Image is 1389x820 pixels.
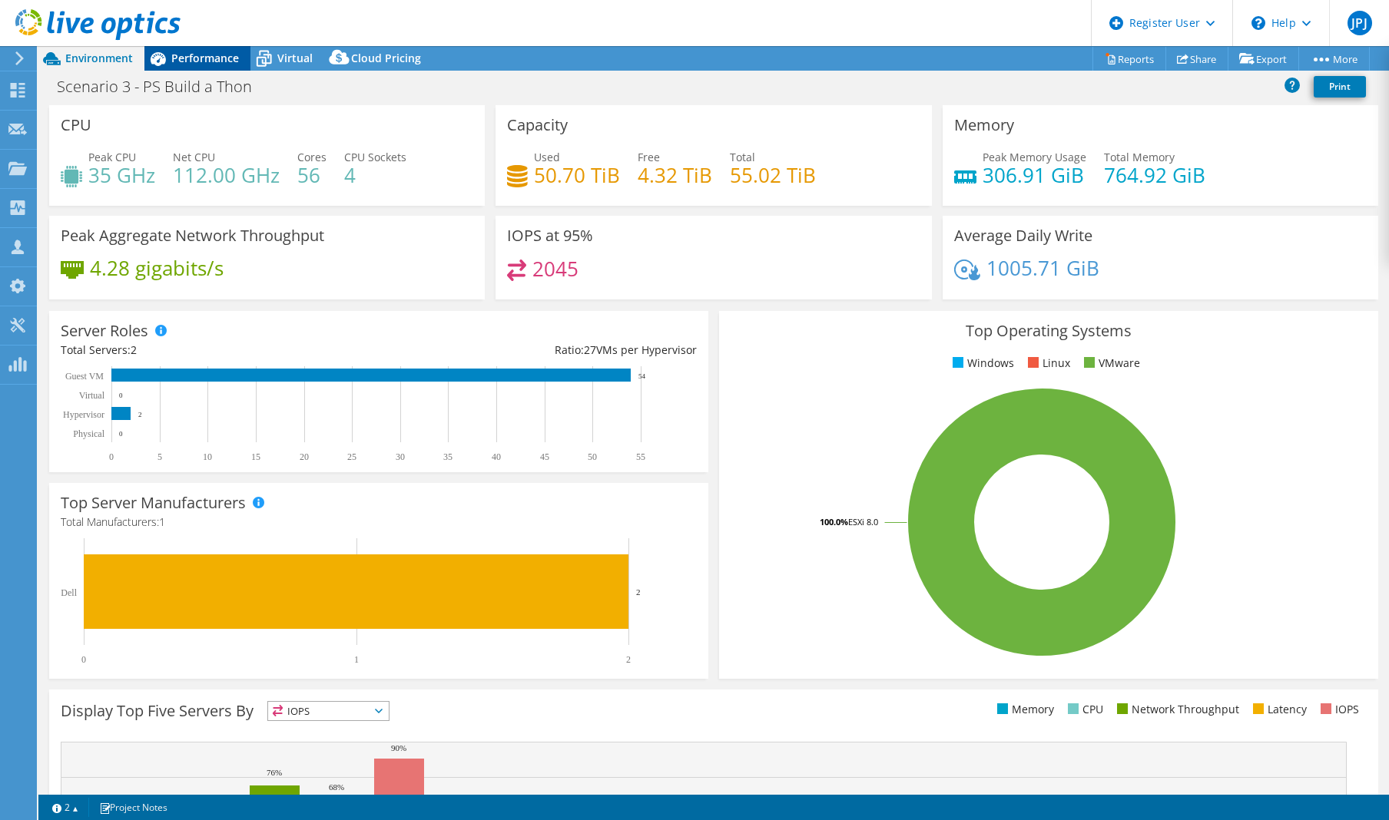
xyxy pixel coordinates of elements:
[88,150,136,164] span: Peak CPU
[954,227,1092,244] h3: Average Daily Write
[61,494,246,511] h3: Top Server Manufacturers
[297,150,327,164] span: Cores
[820,516,848,527] tspan: 100.0%
[268,702,389,720] span: IOPS
[993,701,1054,718] li: Memory
[636,587,641,597] text: 2
[1228,47,1299,71] a: Export
[138,411,142,418] text: 2
[277,51,313,65] span: Virtual
[730,150,755,164] span: Total
[1249,701,1307,718] li: Latency
[983,150,1086,164] span: Peak Memory Usage
[1104,167,1205,184] h4: 764.92 GiB
[848,516,878,527] tspan: ESXi 8.0
[61,322,148,339] h3: Server Roles
[507,117,568,134] h3: Capacity
[251,451,260,462] text: 15
[636,451,645,462] text: 55
[1348,11,1372,35] span: JPJ
[986,260,1099,276] h4: 1005.71 GiB
[61,514,697,531] h4: Total Manufacturers:
[391,743,406,752] text: 90%
[61,117,91,134] h3: CPU
[65,371,104,382] text: Guest VM
[131,342,137,357] span: 2
[954,117,1014,134] h3: Memory
[1165,47,1228,71] a: Share
[638,372,646,380] text: 54
[1113,701,1239,718] li: Network Throughput
[61,587,77,598] text: Dell
[41,798,89,817] a: 2
[534,150,560,164] span: Used
[63,409,104,420] text: Hypervisor
[443,451,453,462] text: 35
[730,167,816,184] h4: 55.02 TiB
[61,342,379,359] div: Total Servers:
[73,428,104,439] text: Physical
[983,167,1086,184] h4: 306.91 GiB
[584,342,596,357] span: 27
[119,430,123,438] text: 0
[173,167,280,184] h4: 112.00 GHz
[507,227,593,244] h3: IOPS at 95%
[1024,355,1070,372] li: Linux
[79,390,105,401] text: Virtual
[297,167,327,184] h4: 56
[379,342,697,359] div: Ratio: VMs per Hypervisor
[171,51,239,65] span: Performance
[65,51,133,65] span: Environment
[109,451,114,462] text: 0
[344,150,406,164] span: CPU Sockets
[638,150,660,164] span: Free
[300,451,309,462] text: 20
[1251,16,1265,30] svg: \n
[351,51,421,65] span: Cloud Pricing
[354,654,359,665] text: 1
[1064,701,1103,718] li: CPU
[347,451,356,462] text: 25
[534,167,620,184] h4: 50.70 TiB
[173,150,215,164] span: Net CPU
[638,167,712,184] h4: 4.32 TiB
[344,167,406,184] h4: 4
[1314,76,1366,98] a: Print
[1317,701,1359,718] li: IOPS
[540,451,549,462] text: 45
[88,167,155,184] h4: 35 GHz
[1080,355,1140,372] li: VMware
[203,451,212,462] text: 10
[50,78,276,95] h1: Scenario 3 - PS Build a Thon
[731,322,1367,339] h3: Top Operating Systems
[157,451,162,462] text: 5
[81,654,86,665] text: 0
[159,514,165,529] span: 1
[329,782,344,792] text: 68%
[90,260,224,276] h4: 4.28 gigabits/s
[588,451,597,462] text: 50
[1092,47,1166,71] a: Reports
[61,227,324,244] h3: Peak Aggregate Network Throughput
[119,392,123,399] text: 0
[626,654,631,665] text: 2
[949,355,1014,372] li: Windows
[1298,47,1370,71] a: More
[396,451,405,462] text: 30
[492,451,501,462] text: 40
[532,260,578,277] h4: 2045
[267,768,282,777] text: 76%
[1104,150,1175,164] span: Total Memory
[88,798,178,817] a: Project Notes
